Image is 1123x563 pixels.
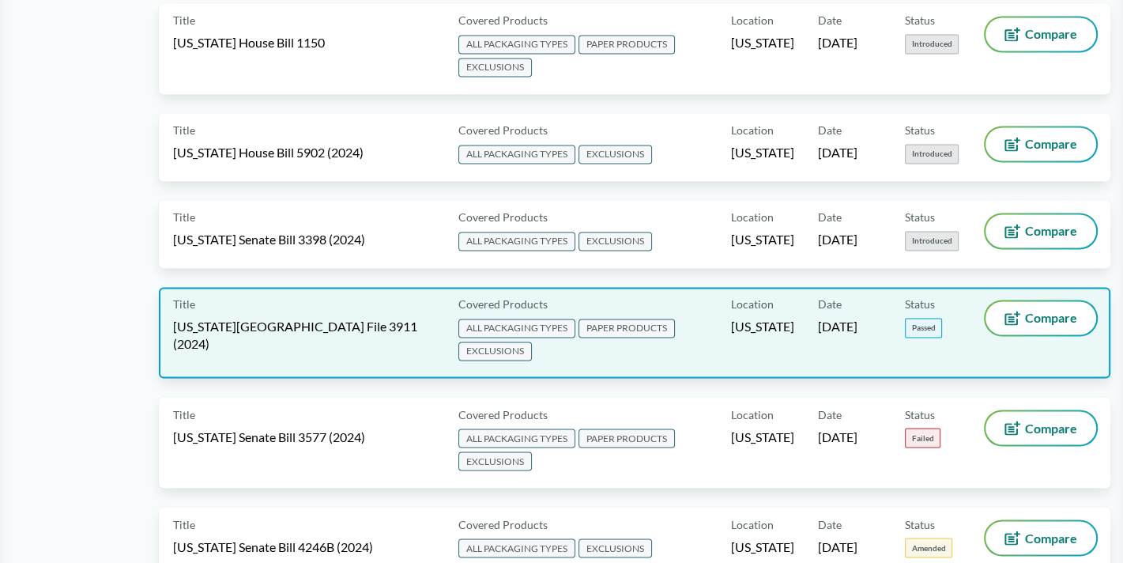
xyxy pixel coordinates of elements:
[731,231,794,248] span: [US_STATE]
[1025,28,1077,40] span: Compare
[173,231,365,248] span: [US_STATE] Senate Bill 3398 (2024)
[818,209,842,225] span: Date
[173,122,195,138] span: Title
[985,411,1096,444] button: Compare
[173,428,365,445] span: [US_STATE] Senate Bill 3577 (2024)
[985,214,1096,247] button: Compare
[578,145,652,164] span: EXCLUSIONS
[731,538,794,555] span: [US_STATE]
[578,319,675,338] span: PAPER PRODUCTS
[905,34,959,54] span: Introduced
[1025,531,1077,544] span: Compare
[905,428,940,448] span: Failed
[731,406,774,422] span: Location
[731,428,794,445] span: [US_STATE]
[818,296,842,312] span: Date
[578,35,675,54] span: PAPER PRODUCTS
[458,538,575,557] span: ALL PACKAGING TYPES
[458,296,548,312] span: Covered Products
[905,516,935,532] span: Status
[818,231,857,248] span: [DATE]
[458,209,548,225] span: Covered Products
[905,144,959,164] span: Introduced
[1025,138,1077,150] span: Compare
[578,232,652,251] span: EXCLUSIONS
[818,144,857,161] span: [DATE]
[458,342,532,361] span: EXCLUSIONS
[458,58,532,77] span: EXCLUSIONS
[818,538,857,555] span: [DATE]
[458,429,575,448] span: ALL PACKAGING TYPES
[458,452,532,470] span: EXCLUSIONS
[173,34,325,51] span: [US_STATE] House Bill 1150
[458,319,575,338] span: ALL PACKAGING TYPES
[985,17,1096,51] button: Compare
[731,144,794,161] span: [US_STATE]
[1025,421,1077,434] span: Compare
[173,209,195,225] span: Title
[458,35,575,54] span: ALL PACKAGING TYPES
[731,122,774,138] span: Location
[458,122,548,138] span: Covered Products
[173,12,195,28] span: Title
[731,318,794,335] span: [US_STATE]
[578,538,652,557] span: EXCLUSIONS
[905,209,935,225] span: Status
[731,209,774,225] span: Location
[173,406,195,422] span: Title
[905,406,935,422] span: Status
[458,406,548,422] span: Covered Products
[985,301,1096,334] button: Compare
[173,516,195,532] span: Title
[905,231,959,251] span: Introduced
[173,144,364,161] span: [US_STATE] House Bill 5902 (2024)
[905,122,935,138] span: Status
[985,521,1096,554] button: Compare
[985,127,1096,161] button: Compare
[818,34,857,51] span: [DATE]
[818,516,842,532] span: Date
[731,34,794,51] span: [US_STATE]
[173,318,439,353] span: [US_STATE][GEOGRAPHIC_DATA] File 3911 (2024)
[173,538,373,555] span: [US_STATE] Senate Bill 4246B (2024)
[905,296,935,312] span: Status
[818,428,857,445] span: [DATE]
[818,406,842,422] span: Date
[905,538,952,557] span: Amended
[818,318,857,335] span: [DATE]
[818,12,842,28] span: Date
[905,318,942,338] span: Passed
[731,12,774,28] span: Location
[458,145,575,164] span: ALL PACKAGING TYPES
[818,122,842,138] span: Date
[458,516,548,532] span: Covered Products
[458,232,575,251] span: ALL PACKAGING TYPES
[731,296,774,312] span: Location
[731,516,774,532] span: Location
[173,296,195,312] span: Title
[1025,312,1077,324] span: Compare
[458,12,548,28] span: Covered Products
[578,429,675,448] span: PAPER PRODUCTS
[905,12,935,28] span: Status
[1025,225,1077,237] span: Compare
